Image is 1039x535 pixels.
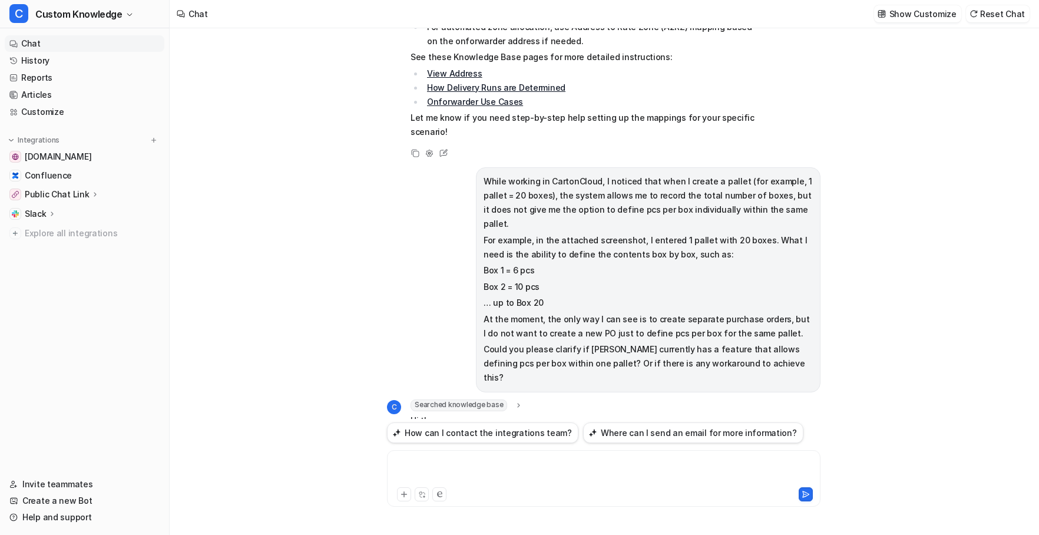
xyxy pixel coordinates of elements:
[9,4,28,23] span: C
[9,227,21,239] img: explore all integrations
[484,296,813,310] p: … up to Box 20
[484,233,813,262] p: For example, in the attached screenshot, I entered 1 pallet with 20 boxes. What I need is the abi...
[25,224,160,243] span: Explore all integrations
[18,136,59,145] p: Integrations
[5,134,63,146] button: Integrations
[387,400,401,414] span: C
[35,6,123,22] span: Custom Knowledge
[484,263,813,278] p: Box 1 = 6 pcs
[5,167,164,184] a: ConfluenceConfluence
[5,70,164,86] a: Reports
[12,210,19,217] img: Slack
[5,104,164,120] a: Customize
[25,208,47,220] p: Slack
[25,189,90,200] p: Public Chat Link
[966,5,1030,22] button: Reset Chat
[889,8,957,20] p: Show Customize
[5,148,164,165] a: help.cartoncloud.com[DOMAIN_NAME]
[427,82,565,93] a: How Delivery Runs are Determined
[484,342,813,385] p: Could you please clarify if [PERSON_NAME] currently has a feature that allows defining pcs per bo...
[12,153,19,160] img: help.cartoncloud.com
[427,68,482,78] a: View Address
[188,8,208,20] div: Chat
[411,50,755,64] p: See these Knowledge Base pages for more detailed instructions:
[150,136,158,144] img: menu_add.svg
[969,9,978,18] img: reset
[878,9,886,18] img: customize
[423,20,755,48] li: For automated zone allocation, use Address to Rate Zone (A2RZ) mapping based on the onforwarder a...
[25,170,72,181] span: Confluence
[5,35,164,52] a: Chat
[5,493,164,509] a: Create a new Bot
[583,422,803,443] button: Where can I send an email for more information?
[411,399,507,411] span: Searched knowledge base
[5,52,164,69] a: History
[411,111,755,139] p: Let me know if you need step-by-step help setting up the mappings for your specific scenario!
[5,87,164,103] a: Articles
[5,225,164,242] a: Explore all integrations
[427,97,523,107] a: Onforwarder Use Cases
[874,5,961,22] button: Show Customize
[25,151,91,163] span: [DOMAIN_NAME]
[484,280,813,294] p: Box 2 = 10 pcs
[12,172,19,179] img: Confluence
[12,191,19,198] img: Public Chat Link
[387,422,578,443] button: How can I contact the integrations team?
[5,476,164,493] a: Invite teammates
[7,136,15,144] img: expand menu
[484,174,813,231] p: While working in CartonCloud, I noticed that when I create a pallet (for example, 1 pallet = 20 b...
[484,312,813,341] p: At the moment, the only way I can see is to create separate purchase orders, but I do not want to...
[5,509,164,526] a: Help and support
[411,414,755,428] p: Hi there,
